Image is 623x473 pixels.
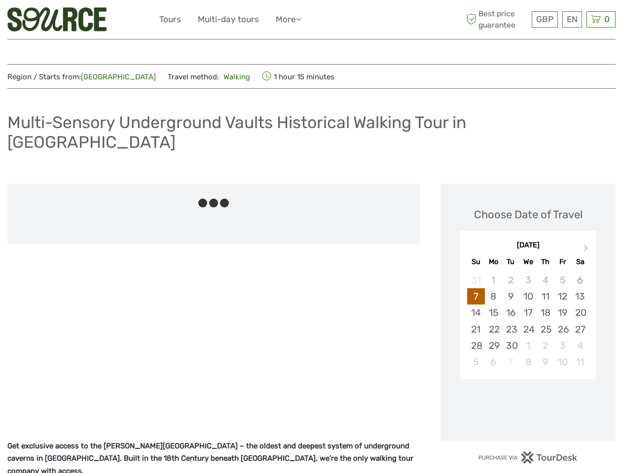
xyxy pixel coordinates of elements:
div: Choose Friday, September 26th, 2025 [554,321,571,338]
div: [DATE] [460,240,596,251]
div: Not available Wednesday, September 3rd, 2025 [519,272,537,288]
div: Not available Monday, September 1st, 2025 [485,272,502,288]
div: Choose Thursday, September 18th, 2025 [537,304,554,321]
div: Choose Wednesday, September 10th, 2025 [519,288,537,304]
div: Choose Monday, October 6th, 2025 [485,354,502,370]
div: Choose Saturday, October 11th, 2025 [571,354,588,370]
div: Mo [485,255,502,269]
div: Choose Wednesday, October 1st, 2025 [519,338,537,354]
div: Choose Tuesday, September 30th, 2025 [502,338,519,354]
div: Choose Friday, October 3rd, 2025 [554,338,571,354]
div: Choose Saturday, October 4th, 2025 [571,338,588,354]
div: Choose Tuesday, September 16th, 2025 [502,304,519,321]
div: Not available Tuesday, October 7th, 2025 [502,354,519,370]
div: Not available Sunday, August 31st, 2025 [467,272,484,288]
div: Choose Wednesday, October 8th, 2025 [519,354,537,370]
div: Fr [554,255,571,269]
div: Choose Saturday, September 27th, 2025 [571,321,588,338]
span: Best price guarantee [464,8,529,30]
div: Choose Sunday, September 28th, 2025 [467,338,484,354]
div: Sa [571,255,588,269]
div: Choose Wednesday, September 24th, 2025 [519,321,537,338]
a: Tours [159,12,181,27]
img: 3329-47040232-ff2c-48b1-8121-089692e6fd86_logo_small.png [7,7,107,32]
div: Not available Saturday, September 6th, 2025 [571,272,588,288]
div: Choose Tuesday, September 9th, 2025 [502,288,519,304]
div: Choose Monday, September 29th, 2025 [485,338,502,354]
div: Choose Date of Travel [474,207,583,222]
span: 0 [603,14,611,24]
a: Multi-day tours [198,12,259,27]
div: Choose Thursday, September 11th, 2025 [537,288,554,304]
div: Choose Thursday, October 2nd, 2025 [537,338,554,354]
div: Choose Friday, September 19th, 2025 [554,304,571,321]
a: [GEOGRAPHIC_DATA] [81,72,156,81]
div: EN [562,11,582,28]
div: Choose Monday, September 15th, 2025 [485,304,502,321]
div: Choose Sunday, September 7th, 2025 [467,288,484,304]
a: Walking [219,72,250,81]
h1: Multi-Sensory Underground Vaults Historical Walking Tour in [GEOGRAPHIC_DATA] [7,112,616,152]
div: Choose Saturday, September 20th, 2025 [571,304,588,321]
div: month 2025-09 [463,272,592,370]
div: Th [537,255,554,269]
div: Choose Thursday, September 25th, 2025 [537,321,554,338]
div: Not available Friday, September 5th, 2025 [554,272,571,288]
div: Choose Saturday, September 13th, 2025 [571,288,588,304]
div: Su [467,255,484,269]
span: GBP [536,14,553,24]
button: Next Month [579,243,595,259]
span: Travel method: [168,69,250,83]
div: Loading... [525,405,531,411]
img: PurchaseViaTourDesk.png [478,451,578,464]
div: Not available Tuesday, September 2nd, 2025 [502,272,519,288]
div: Choose Friday, September 12th, 2025 [554,288,571,304]
div: Choose Sunday, September 21st, 2025 [467,321,484,338]
span: Region / Starts from: [7,72,156,82]
div: Choose Sunday, October 5th, 2025 [467,354,484,370]
div: Tu [502,255,519,269]
div: Choose Sunday, September 14th, 2025 [467,304,484,321]
div: We [519,255,537,269]
div: Choose Wednesday, September 17th, 2025 [519,304,537,321]
span: 1 hour 15 minutes [262,69,334,83]
a: More [276,12,301,27]
div: Choose Tuesday, September 23rd, 2025 [502,321,519,338]
div: Choose Monday, September 22nd, 2025 [485,321,502,338]
div: Choose Monday, September 8th, 2025 [485,288,502,304]
div: Not available Thursday, September 4th, 2025 [537,272,554,288]
div: Choose Friday, October 10th, 2025 [554,354,571,370]
div: Choose Thursday, October 9th, 2025 [537,354,554,370]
